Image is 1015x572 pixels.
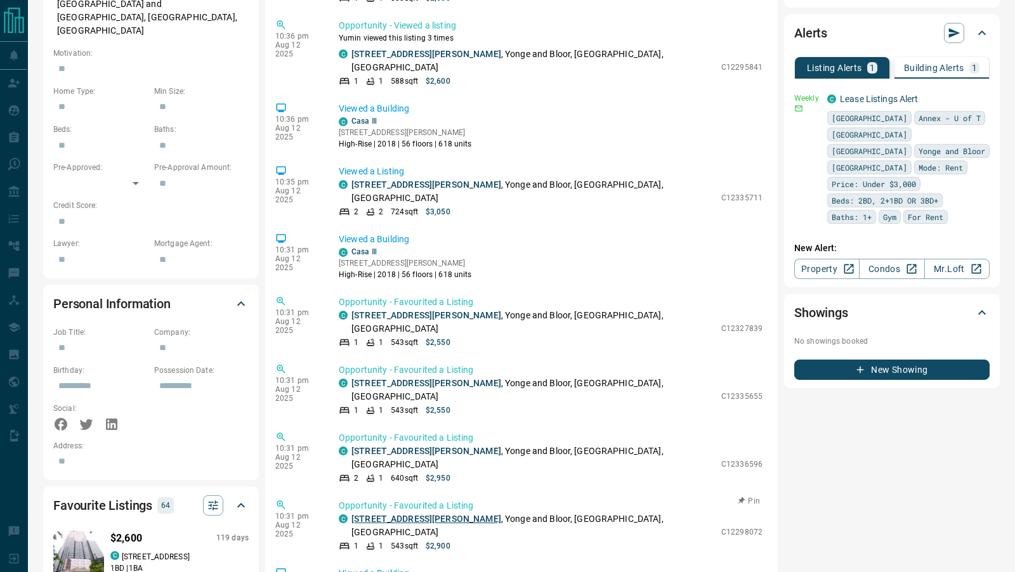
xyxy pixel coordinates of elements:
div: Showings [794,297,990,328]
p: 10:31 pm [275,245,320,254]
p: Aug 12 2025 [275,521,320,538]
a: [STREET_ADDRESS][PERSON_NAME] [351,179,501,190]
div: condos.ca [339,117,348,126]
p: Min Size: [154,86,249,97]
p: Possession Date: [154,365,249,376]
p: 10:31 pm [275,308,320,317]
a: Property [794,259,860,279]
p: C12327839 [721,323,763,334]
p: Aug 12 2025 [275,124,320,141]
p: Opportunity - Favourited a Listing [339,296,763,309]
p: 1 [379,540,383,552]
p: 1 [354,75,358,87]
p: Listing Alerts [807,63,862,72]
p: High-Rise | 2018 | 56 floors | 618 units [339,269,472,280]
p: Social: [53,403,148,414]
div: condos.ca [339,514,348,523]
p: 1 [379,75,383,87]
p: 1 [379,405,383,416]
a: Condos [859,259,924,279]
p: [STREET_ADDRESS][PERSON_NAME] [339,257,472,269]
p: , Yonge and Bloor, [GEOGRAPHIC_DATA], [GEOGRAPHIC_DATA] [351,178,715,205]
p: [STREET_ADDRESS][PERSON_NAME] [339,127,472,138]
p: Baths: [154,124,249,135]
p: , Yonge and Bloor, [GEOGRAPHIC_DATA], [GEOGRAPHIC_DATA] [351,48,715,74]
span: Mode: Rent [919,161,963,174]
p: , Yonge and Bloor, [GEOGRAPHIC_DATA], [GEOGRAPHIC_DATA] [351,377,715,403]
p: $2,900 [426,540,450,552]
p: Aug 12 2025 [275,385,320,403]
div: condos.ca [339,379,348,387]
p: Opportunity - Favourited a Listing [339,499,763,512]
p: 10:36 pm [275,115,320,124]
span: [GEOGRAPHIC_DATA] [832,128,907,141]
p: Aug 12 2025 [275,317,320,335]
p: Job Title: [53,327,148,338]
p: 2 [354,206,358,218]
p: Lawyer: [53,238,148,249]
p: 1 [870,63,875,72]
p: 588 sqft [391,75,418,87]
p: Viewed a Building [339,233,763,246]
p: 1 [972,63,977,72]
p: 1 [354,540,358,552]
a: [STREET_ADDRESS][PERSON_NAME] [351,49,501,59]
a: Casa Ⅲ [351,117,377,126]
p: 10:35 pm [275,178,320,186]
p: 10:36 pm [275,32,320,41]
span: Price: Under $3,000 [832,178,916,190]
p: 543 sqft [391,337,418,348]
p: 1 [354,405,358,416]
p: 119 days [216,533,249,543]
p: 543 sqft [391,405,418,416]
div: condos.ca [339,180,348,189]
div: condos.ca [339,311,348,320]
p: 1 [379,472,383,484]
p: $2,600 [110,531,142,546]
p: $2,550 [426,405,450,416]
p: 64 [161,498,170,512]
p: 10:31 pm [275,376,320,385]
span: For Rent [908,211,943,223]
p: C12335711 [721,192,763,204]
p: High-Rise | 2018 | 56 floors | 618 units [339,138,472,150]
p: Address: [53,440,249,452]
p: Opportunity - Favourited a Listing [339,431,763,445]
p: , Yonge and Bloor, [GEOGRAPHIC_DATA], [GEOGRAPHIC_DATA] [351,309,715,335]
h2: Alerts [794,23,827,43]
p: Mortgage Agent: [154,238,249,249]
p: Home Type: [53,86,148,97]
p: C12336596 [721,458,763,470]
p: 1 [379,337,383,348]
p: 543 sqft [391,540,418,552]
div: condos.ca [827,94,836,103]
p: Credit Score: [53,200,249,211]
span: [GEOGRAPHIC_DATA] [832,161,907,174]
p: $3,050 [426,206,450,218]
div: Favourite Listings64 [53,490,249,521]
p: Birthday: [53,365,148,376]
span: [GEOGRAPHIC_DATA] [832,112,907,124]
p: Building Alerts [904,63,964,72]
p: 640 sqft [391,472,418,484]
div: Alerts [794,18,990,48]
p: , Yonge and Bloor, [GEOGRAPHIC_DATA], [GEOGRAPHIC_DATA] [351,512,715,539]
p: Opportunity - Favourited a Listing [339,363,763,377]
span: Beds: 2BD, 2+1BD OR 3BD+ [832,194,938,207]
span: Gym [883,211,896,223]
span: Baths: 1+ [832,211,872,223]
p: Aug 12 2025 [275,41,320,58]
p: 10:31 pm [275,444,320,453]
a: [STREET_ADDRESS][PERSON_NAME] [351,378,501,388]
p: Aug 12 2025 [275,453,320,471]
p: 2 [379,206,383,218]
h2: Showings [794,302,848,323]
p: Opportunity - Viewed a listing [339,19,763,32]
p: $2,600 [426,75,450,87]
p: $2,950 [426,472,450,484]
div: condos.ca [339,446,348,455]
p: Company: [154,327,249,338]
p: , Yonge and Bloor, [GEOGRAPHIC_DATA], [GEOGRAPHIC_DATA] [351,445,715,471]
p: C12295841 [721,62,763,73]
p: C12298072 [721,526,763,538]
